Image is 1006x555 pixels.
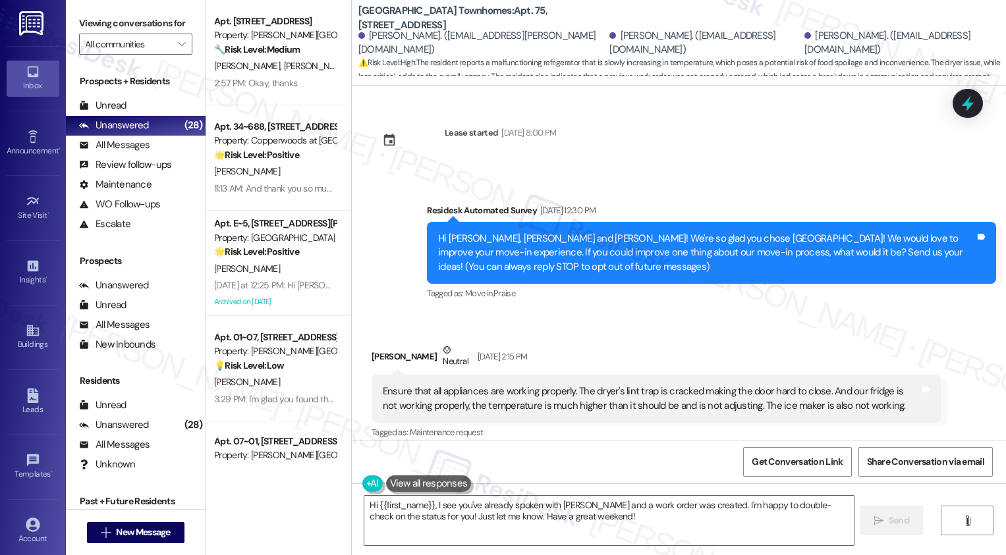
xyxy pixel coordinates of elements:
div: Hi [PERSON_NAME], [PERSON_NAME] and [PERSON_NAME]! We're so glad you chose [GEOGRAPHIC_DATA]! We ... [438,232,975,274]
div: [DATE] 12:30 PM [537,203,596,217]
div: [PERSON_NAME]. ([EMAIL_ADDRESS][DOMAIN_NAME]) [804,29,996,57]
div: Tagged as: [372,423,941,442]
span: New Message [116,525,170,539]
div: Residents [66,374,206,388]
div: Unknown [79,458,135,471]
i:  [178,39,185,49]
div: Neutral [440,343,470,371]
img: ResiDesk Logo [19,11,46,36]
div: Property: [PERSON_NAME][GEOGRAPHIC_DATA] [214,28,336,42]
a: Site Visit • [7,190,59,226]
button: New Message [87,522,184,543]
div: Review follow-ups [79,158,171,172]
span: Get Conversation Link [752,455,843,469]
span: : The resident reports a malfunctioning refrigerator that is slowly increasing in temperature, wh... [358,56,1006,98]
div: [DATE] 8:00 PM [498,126,556,140]
label: Viewing conversations for [79,13,192,34]
div: 11:13 AM: And thank you so much for the pics of [PERSON_NAME]! It's a game where pple have to gue... [214,182,844,194]
div: Prospects + Residents [66,74,206,88]
div: Property: [GEOGRAPHIC_DATA] and Apartments [214,231,336,245]
div: Archived on [DATE] [213,294,337,310]
div: All Messages [79,138,150,152]
div: Lease started [445,126,499,140]
button: Share Conversation via email [858,447,993,477]
div: Ensure that all appliances are working properly. The dryer's lint trap is cracked making the door... [383,384,920,413]
span: [PERSON_NAME] [214,376,280,388]
div: All Messages [79,438,150,452]
div: Tagged as: [427,284,996,303]
input: All communities [85,34,171,55]
div: Apt. [STREET_ADDRESS] [214,14,336,28]
span: • [45,273,47,282]
div: [PERSON_NAME]. ([EMAIL_ADDRESS][PERSON_NAME][DOMAIN_NAME]) [358,29,606,57]
div: Prospects [66,254,206,268]
i:  [874,515,883,526]
div: Unread [79,298,126,312]
a: Leads [7,384,59,420]
div: Property: Copperwoods at [GEOGRAPHIC_DATA] [214,134,336,147]
i:  [963,515,972,526]
div: Maintenance [79,178,152,192]
span: Send [889,514,909,527]
a: Inbox [7,61,59,96]
span: [PERSON_NAME] [283,60,349,72]
strong: 🌟 Risk Level: Positive [214,246,299,257]
span: • [47,209,49,218]
div: Unanswered [79,278,149,292]
div: All Messages [79,318,150,332]
div: Apt. 01~07, [STREET_ADDRESS][PERSON_NAME] [214,330,336,344]
div: Apt. 07~01, [STREET_ADDRESS][PERSON_NAME] [214,435,336,448]
a: Buildings [7,319,59,355]
a: Templates • [7,449,59,485]
div: Apt. E~5, [STREET_ADDRESS][PERSON_NAME] [214,217,336,230]
a: Insights • [7,255,59,290]
strong: 🔧 Risk Level: Medium [214,43,300,55]
span: • [51,467,53,477]
i:  [101,527,111,538]
span: [PERSON_NAME] [214,263,280,275]
div: 2:57 PM: Okay, thanks [214,77,297,89]
div: Property: [PERSON_NAME][GEOGRAPHIC_DATA] Townhomes [214,448,336,462]
div: 3:29 PM: I'm glad you found the information you needed! If anything else comes up, please don't h... [214,393,771,405]
button: Get Conversation Link [743,447,851,477]
div: New Inbounds [79,338,155,352]
a: Account [7,514,59,549]
div: [PERSON_NAME] [372,343,941,375]
strong: 🌟 Risk Level: Positive [214,149,299,161]
div: Unanswered [79,418,149,432]
div: (28) [181,115,206,136]
div: Unanswered [79,119,149,132]
div: Escalate [79,217,130,231]
strong: 💡 Risk Level: Low [214,359,284,371]
b: [GEOGRAPHIC_DATA] Townhomes: Apt. 75, [STREET_ADDRESS] [358,4,622,32]
span: Maintenance request [410,427,484,438]
div: Past + Future Residents [66,494,206,508]
span: Praise [493,288,515,299]
div: (28) [181,415,206,435]
span: [PERSON_NAME] [214,60,284,72]
div: Unread [79,99,126,113]
span: Share Conversation via email [867,455,984,469]
div: Residesk Automated Survey [427,203,996,222]
div: Apt. 34~688, [STREET_ADDRESS] [214,120,336,134]
button: Send [860,506,924,535]
span: [PERSON_NAME] [214,165,280,177]
span: Move in , [465,288,493,299]
div: WO Follow-ups [79,198,160,211]
div: [DATE] 2:15 PM [474,350,528,363]
strong: ⚠️ Risk Level: High [358,57,415,68]
div: Property: [PERSON_NAME][GEOGRAPHIC_DATA] Townhomes [214,344,336,358]
div: [PERSON_NAME]. ([EMAIL_ADDRESS][DOMAIN_NAME]) [609,29,801,57]
span: • [59,144,61,153]
div: Unread [79,398,126,412]
textarea: Hi {{first_name}}, I see you've already spoken with [PERSON_NAME] and a work order was created. I... [364,496,854,545]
